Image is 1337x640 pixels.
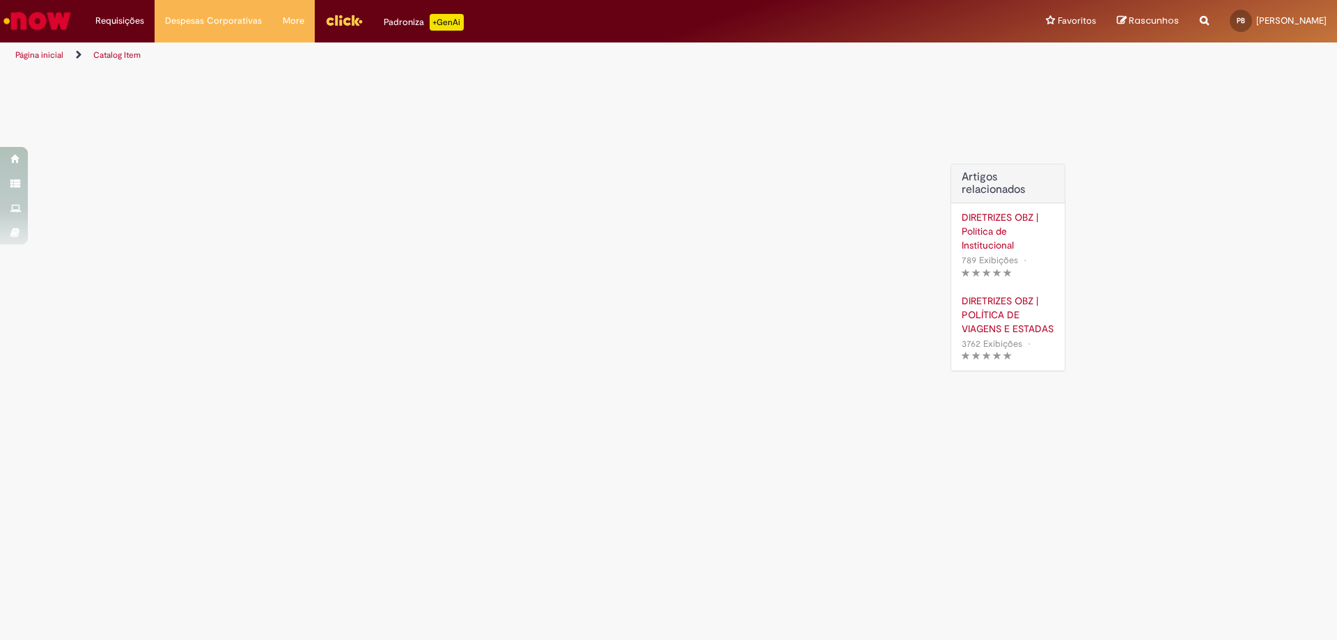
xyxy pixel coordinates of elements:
a: DIRETRIZES OBZ | POLÍTICA DE VIAGENS E ESTADAS [962,294,1054,336]
a: Catalog Item [93,49,141,61]
span: PB [1237,16,1245,25]
span: • [1021,251,1029,270]
img: click_logo_yellow_360x200.png [325,10,363,31]
span: • [1025,334,1033,353]
span: [PERSON_NAME] [1256,15,1327,26]
a: Rascunhos [1117,15,1179,28]
span: 789 Exibições [962,254,1018,266]
span: Favoritos [1058,14,1096,28]
h3: Artigos relacionados [962,171,1054,196]
ul: Trilhas de página [10,42,881,68]
span: 3762 Exibições [962,338,1022,350]
span: More [283,14,304,28]
span: Rascunhos [1129,14,1179,27]
img: ServiceNow [1,7,73,35]
span: Despesas Corporativas [165,14,262,28]
a: Página inicial [15,49,63,61]
p: +GenAi [430,14,464,31]
a: DIRETRIZES OBZ | Política de Institucional [962,210,1054,252]
div: Padroniza [384,14,464,31]
span: Requisições [95,14,144,28]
